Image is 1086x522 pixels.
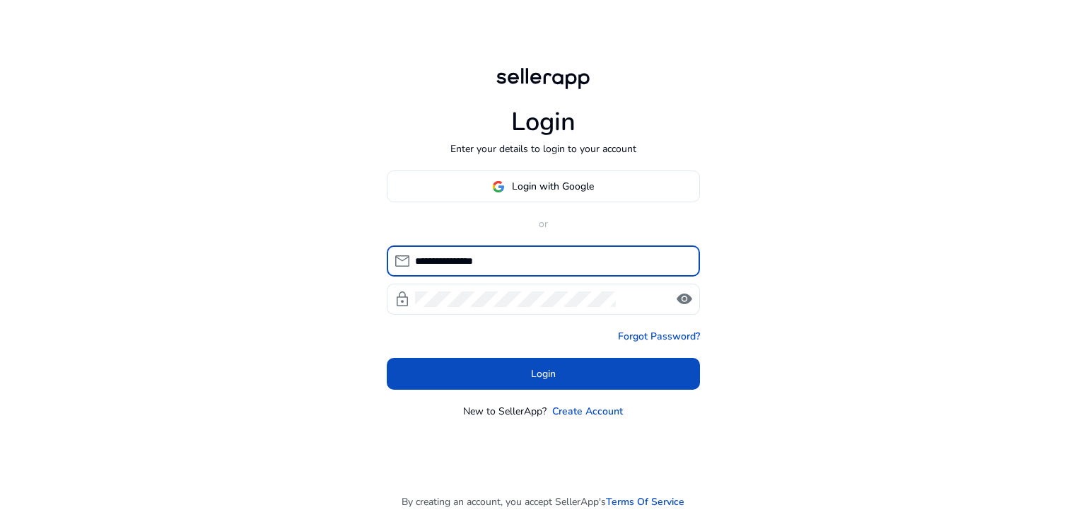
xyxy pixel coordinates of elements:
[394,291,411,308] span: lock
[463,404,547,419] p: New to SellerApp?
[618,329,700,344] a: Forgot Password?
[676,291,693,308] span: visibility
[512,179,594,194] span: Login with Google
[492,180,505,193] img: google-logo.svg
[387,170,700,202] button: Login with Google
[450,141,636,156] p: Enter your details to login to your account
[511,107,576,137] h1: Login
[394,253,411,269] span: mail
[387,358,700,390] button: Login
[531,366,556,381] span: Login
[387,216,700,231] p: or
[552,404,623,419] a: Create Account
[606,494,684,509] a: Terms Of Service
